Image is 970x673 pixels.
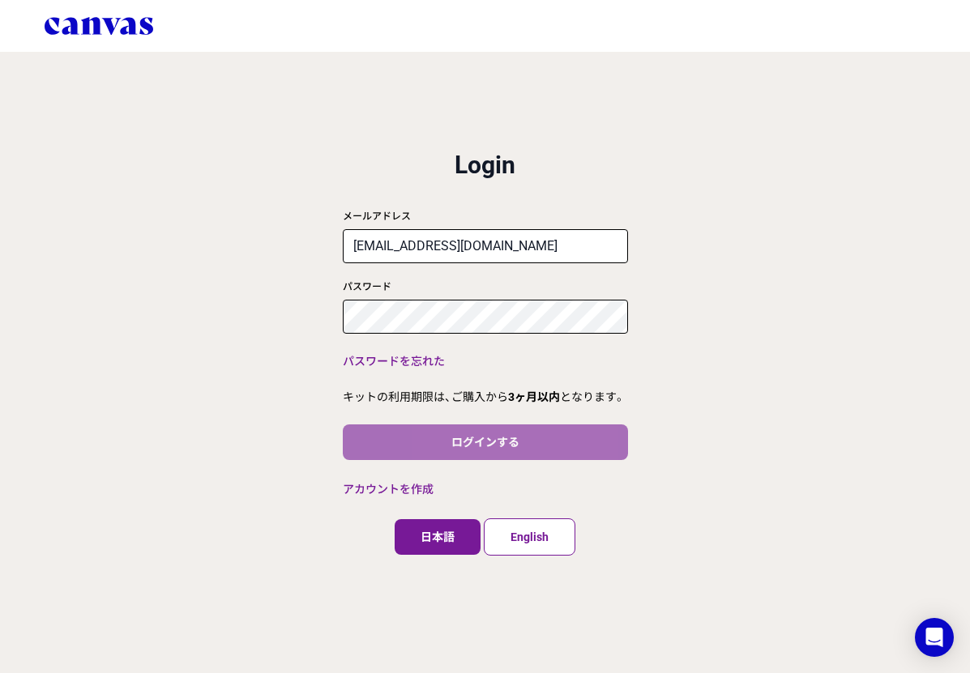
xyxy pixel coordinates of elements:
[343,355,445,368] a: パスワードを忘れた
[343,424,628,460] button: ログインする
[343,280,391,293] label: パスワード
[484,518,575,556] button: English
[343,389,628,405] p: キットの利用期限は、ご購入から となります。
[343,483,434,496] a: アカウントを作成
[508,390,560,403] b: 3ヶ月以内
[915,618,954,657] div: Open Intercom Messenger
[395,519,481,555] button: 日本語
[343,151,628,180] h2: Login
[343,229,628,263] input: 登録時に入力したメールアドレス
[343,210,411,223] label: メールアドレス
